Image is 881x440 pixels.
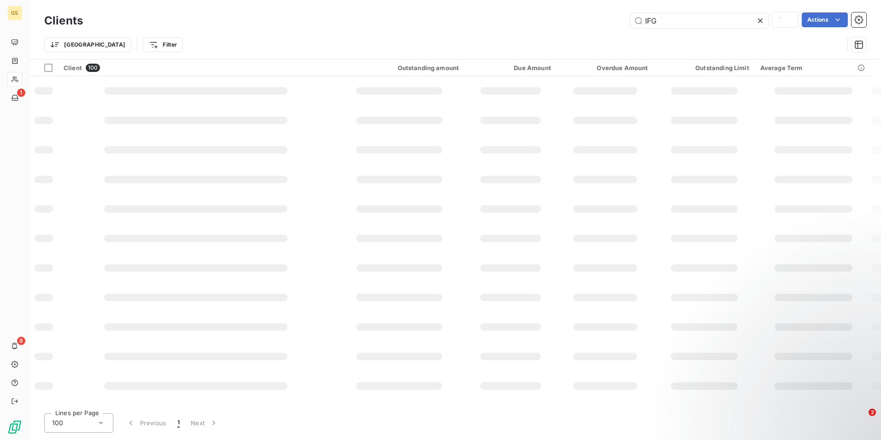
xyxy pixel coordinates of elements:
[64,64,82,71] span: Client
[17,337,25,345] span: 8
[86,64,100,72] span: 100
[7,420,22,434] img: Logo LeanPay
[185,413,224,433] button: Next
[697,351,881,415] iframe: Intercom notifications message
[340,64,459,71] div: Outstanding amount
[177,418,180,428] span: 1
[44,12,83,29] h3: Clients
[850,409,872,431] iframe: Intercom live chat
[52,418,63,428] span: 100
[869,409,876,416] span: 2
[470,64,551,71] div: Due Amount
[7,6,22,20] div: GS
[121,413,172,433] button: Previous
[172,413,185,433] button: 1
[659,64,749,71] div: Outstanding Limit
[44,37,131,52] button: [GEOGRAPHIC_DATA]
[143,37,183,52] button: Filter
[802,12,848,27] button: Actions
[760,64,867,71] div: Average Term
[562,64,648,71] div: Overdue Amount
[17,89,25,97] span: 1
[630,13,769,28] input: Search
